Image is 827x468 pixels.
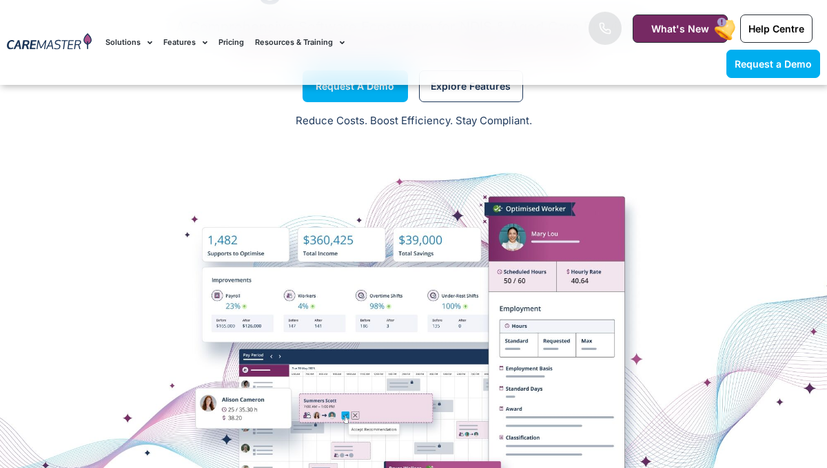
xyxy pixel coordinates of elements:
[431,83,511,90] span: Explore Features
[7,33,92,52] img: CareMaster Logo
[633,14,728,43] a: What's New
[726,50,820,78] a: Request a Demo
[303,70,408,102] a: Request a Demo
[105,19,152,66] a: Solutions
[255,19,345,66] a: Resources & Training
[651,23,709,35] span: What's New
[748,23,804,35] span: Help Centre
[105,19,527,66] nav: Menu
[316,83,394,90] span: Request a Demo
[163,19,207,66] a: Features
[218,19,244,66] a: Pricing
[419,70,523,102] a: Explore Features
[8,113,819,129] p: Reduce Costs. Boost Efficiency. Stay Compliant.
[740,14,813,43] a: Help Centre
[735,58,812,70] span: Request a Demo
